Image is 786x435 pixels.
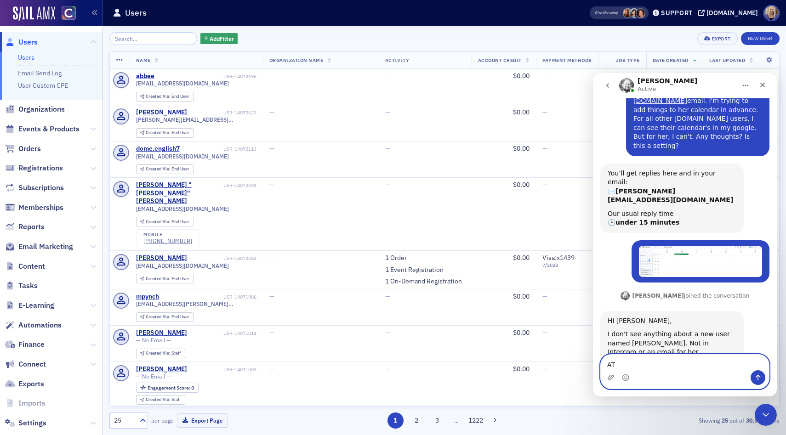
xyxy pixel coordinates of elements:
span: — [385,365,390,373]
a: Subscriptions [5,183,64,193]
a: [PERSON_NAME] [136,329,187,337]
span: [EMAIL_ADDRESS][DOMAIN_NAME] [136,262,229,269]
span: Subscriptions [18,183,64,193]
div: Aidan says… [7,238,177,310]
span: Created Via : [146,396,171,402]
div: Created Via: End User [136,128,194,138]
span: Connect [18,359,46,369]
span: Organization Name [269,57,324,63]
span: [EMAIL_ADDRESS][DOMAIN_NAME] [136,205,229,212]
a: Content [5,261,45,271]
span: Finance [18,339,45,350]
button: 3 [429,412,445,429]
span: Events & Products [18,124,80,134]
a: Finance [5,339,45,350]
div: USR-14072696 [156,73,256,79]
button: [DOMAIN_NAME] [698,10,761,16]
span: — [269,72,274,80]
div: NEW: [PERSON_NAME], new employee. I know you set up the email. I'm trying to add things to her ca... [40,6,169,78]
span: … [450,416,463,424]
span: Visa : x1439 [542,254,575,262]
span: — [635,72,640,80]
span: Profile [763,5,780,21]
a: dome.english7 [136,145,180,153]
span: — [385,144,390,153]
a: Reports [5,222,45,232]
span: — [269,292,274,300]
span: — [542,365,547,373]
span: — [269,144,274,153]
span: $0.00 [513,108,530,116]
span: Automations [18,320,62,330]
a: abbee [136,72,154,80]
a: Exports [5,379,44,389]
a: Email Send Log [18,69,62,77]
span: $0.00 [513,72,530,80]
div: Export [712,36,731,41]
span: Date Created [653,57,689,63]
a: Automations [5,320,62,330]
span: — [542,72,547,80]
a: Registrations [5,163,63,173]
span: — No Email — [136,337,171,344]
span: — [385,328,390,337]
span: Organizations [18,104,65,114]
button: Send a message… [158,297,172,312]
div: mpynch [136,293,159,301]
span: E-Learning [18,300,54,311]
span: Created Via : [146,314,171,320]
div: Engagement Score: 8 [136,383,199,393]
label: per page [151,416,174,424]
div: USR-14072623 [188,110,256,116]
textarea: Message… [8,282,176,297]
div: Created Via: End User [136,92,194,102]
span: 7 / 2028 [542,262,592,268]
a: Tasks [5,281,38,291]
span: — [542,144,547,153]
a: 1 On-Demand Registration [385,277,462,286]
span: $0.00 [513,292,530,300]
div: mobile [143,232,192,237]
div: Created Via: Staff [136,349,185,358]
a: Users [18,53,34,62]
strong: 30,546 [744,416,765,424]
a: User Custom CPE [18,81,68,90]
div: End User [146,277,189,282]
div: Aidan says… [7,217,177,238]
div: Hi [PERSON_NAME],I don't see anything about a new user named [PERSON_NAME]. Not in Intercom or an... [7,238,151,289]
a: [PERSON_NAME] "[PERSON_NAME]" [PERSON_NAME] [136,181,222,205]
div: End User [146,94,189,99]
div: End User [146,220,189,225]
a: [PERSON_NAME] [136,108,187,117]
span: Exports [18,379,44,389]
span: Created Via : [146,93,171,99]
a: Organizations [5,104,65,114]
div: Also [595,10,604,16]
iframe: Intercom live chat [593,73,777,396]
a: [PHONE_NUMBER] [143,237,192,244]
div: End User [146,167,189,172]
span: Stacy Svendsen [629,8,639,18]
span: Users [18,37,38,47]
span: Orders [18,144,41,154]
span: Reports [18,222,45,232]
span: Memberships [18,203,63,213]
button: AddFilter [200,33,238,45]
span: — [385,292,390,300]
div: Created Via: End User [136,312,194,322]
span: — [385,72,390,80]
span: Account Credit [478,57,522,63]
span: — [385,181,390,189]
a: [PERSON_NAME] [136,254,187,262]
button: Export [697,32,737,45]
button: 1222 [468,412,484,429]
a: Connect [5,359,46,369]
span: — [269,181,274,189]
span: — [385,108,390,116]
